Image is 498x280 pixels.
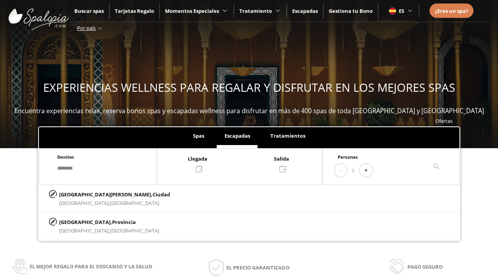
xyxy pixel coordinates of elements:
[407,262,443,271] span: Pago seguro
[435,117,452,124] a: Ofertas
[270,132,305,139] span: Tratamientos
[59,218,159,226] p: [GEOGRAPHIC_DATA],
[110,199,159,206] span: [GEOGRAPHIC_DATA]
[59,227,110,234] span: [GEOGRAPHIC_DATA],
[226,263,289,272] span: El precio garantizado
[59,199,110,206] span: [GEOGRAPHIC_DATA],
[9,1,69,30] img: ImgLogoSpalopia.BvClDcEz.svg
[110,227,159,234] span: [GEOGRAPHIC_DATA]
[329,7,373,14] a: Gestiona tu Bono
[77,24,96,31] span: Por país
[115,7,154,14] a: Tarjetas Regalo
[335,164,347,177] button: -
[352,166,354,175] span: 0
[57,154,74,160] span: Destino
[43,80,455,95] span: EXPERIENCIAS WELLNESS PARA REGALAR Y DISFRUTAR EN LOS MEJORES SPAS
[30,262,153,271] span: El mejor regalo para el descanso y la salud
[153,191,170,198] span: Ciudad
[59,190,170,199] p: [GEOGRAPHIC_DATA][PERSON_NAME],
[224,132,250,139] span: Escapadas
[112,219,136,226] span: Provincia
[292,7,318,14] a: Escapadas
[359,164,372,177] button: +
[435,7,468,15] a: ¿Eres un spa?
[14,107,484,115] span: Encuentra experiencias relax, reserva bonos spas y escapadas wellness para disfrutar en más de 40...
[193,132,204,139] span: Spas
[338,154,358,160] span: Personas
[435,7,468,14] span: ¿Eres un spa?
[74,7,104,14] a: Buscar spas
